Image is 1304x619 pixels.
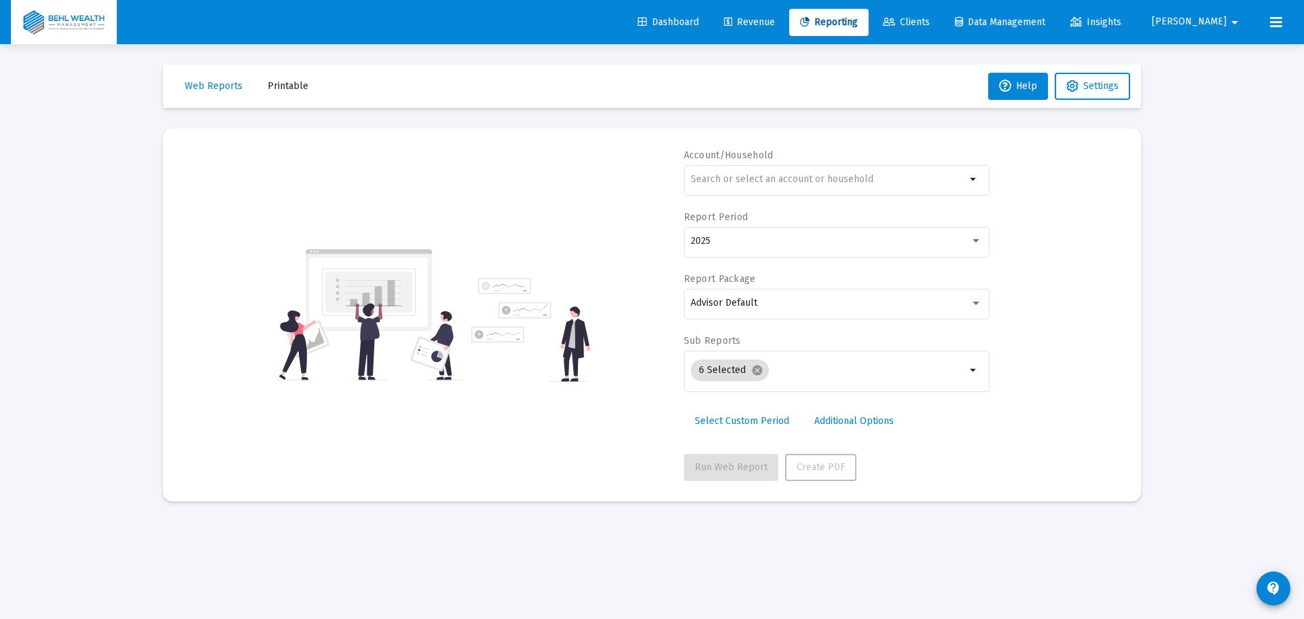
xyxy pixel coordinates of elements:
span: Select Custom Period [695,415,789,427]
span: Advisor Default [691,297,757,308]
mat-icon: arrow_drop_down [1227,9,1243,36]
span: Insights [1070,16,1121,28]
mat-icon: arrow_drop_down [966,362,982,378]
img: reporting-alt [471,278,590,382]
label: Account/Household [684,149,774,161]
button: Create PDF [785,454,856,481]
span: Create PDF [797,461,845,473]
label: Report Package [684,273,756,285]
img: reporting [276,247,463,382]
span: Web Reports [185,80,242,92]
mat-chip: 6 Selected [691,359,769,381]
span: Printable [268,80,308,92]
a: Revenue [713,9,786,36]
span: Revenue [724,16,775,28]
a: Insights [1059,9,1132,36]
span: Data Management [955,16,1045,28]
button: [PERSON_NAME] [1136,8,1259,35]
span: 2025 [691,235,710,247]
span: Help [999,80,1037,92]
a: Reporting [789,9,869,36]
input: Search or select an account or household [691,174,966,185]
span: Run Web Report [695,461,767,473]
label: Sub Reports [684,335,741,347]
a: Dashboard [627,9,710,36]
mat-chip-list: Selection [691,357,966,384]
button: Web Reports [174,73,253,100]
button: Run Web Report [684,454,778,481]
a: Clients [872,9,941,36]
span: Settings [1083,80,1119,92]
a: Data Management [944,9,1056,36]
span: Reporting [800,16,858,28]
button: Settings [1055,73,1130,100]
label: Report Period [684,211,748,223]
span: [PERSON_NAME] [1152,16,1227,28]
mat-icon: arrow_drop_down [966,171,982,188]
button: Printable [257,73,319,100]
button: Help [988,73,1048,100]
mat-icon: cancel [751,364,763,376]
span: Additional Options [814,415,894,427]
mat-icon: contact_support [1265,580,1282,597]
span: Clients [883,16,930,28]
span: Dashboard [638,16,699,28]
img: Dashboard [21,9,107,36]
